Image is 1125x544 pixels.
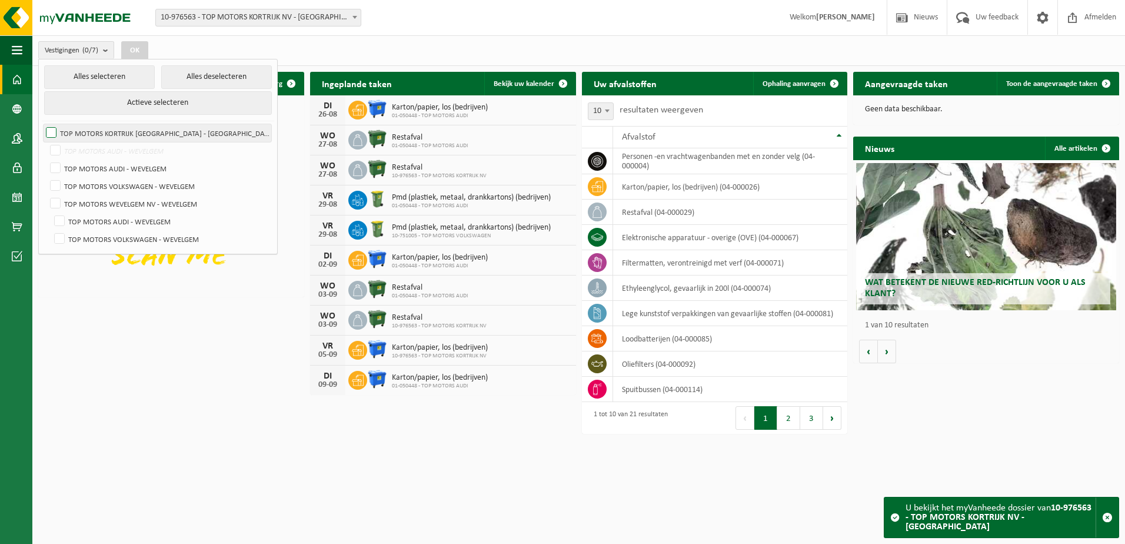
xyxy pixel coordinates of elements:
label: TOP MOTORS AUDI - WEVELGEM [48,142,271,160]
td: personen -en vrachtwagenbanden met en zonder velg (04-000004) [613,148,847,174]
span: Karton/papier, los (bedrijven) [392,103,488,112]
td: elektronische apparatuur - overige (OVE) (04-000067) [613,225,847,250]
label: TOP MOTORS VOLKSWAGEN - WEVELGEM [52,230,271,248]
img: WB-1100-HPE-BE-01 [367,339,387,359]
img: WB-0240-HPE-GN-50 [367,219,387,239]
label: TOP MOTORS VOLKSWAGEN - WEVELGEM [48,177,271,195]
span: 10-976563 - TOP MOTORS KORTRIJK NV - KORTRIJK [155,9,361,26]
span: 10-976563 - TOP MOTORS KORTRIJK NV - KORTRIJK [156,9,361,26]
a: Toon de aangevraagde taken [997,72,1118,95]
label: TOP MOTORS AUDI - WEVELGEM [52,213,271,230]
span: Pmd (plastiek, metaal, drankkartons) (bedrijven) [392,223,551,233]
a: Ophaling aanvragen [753,72,846,95]
button: Vestigingen(0/7) [38,41,114,59]
div: 29-08 [316,201,340,209]
span: 01-050448 - TOP MOTORS AUDI [392,142,468,150]
img: WB-1100-HPE-GN-01 [367,129,387,149]
span: 10-751005 - TOP MOTORS VOLKSWAGEN [392,233,551,240]
img: WB-1100-HPE-GN-01 [367,309,387,329]
td: spuitbussen (04-000114) [613,377,847,402]
h2: Uw afvalstoffen [582,72,668,95]
button: Alles selecteren [44,65,155,89]
div: DI [316,371,340,381]
td: loodbatterijen (04-000085) [613,326,847,351]
div: 27-08 [316,171,340,179]
button: Previous [735,406,754,430]
div: 03-09 [316,321,340,329]
a: Bekijk uw kalender [484,72,575,95]
button: Vorige [859,340,878,363]
span: Wat betekent de nieuwe RED-richtlijn voor u als klant? [865,278,1086,298]
img: WB-1100-HPE-BE-01 [367,249,387,269]
td: lege kunststof verpakkingen van gevaarlijke stoffen (04-000081) [613,301,847,326]
span: 01-050448 - TOP MOTORS AUDI [392,263,488,270]
td: karton/papier, los (bedrijven) (04-000026) [613,174,847,200]
a: Alle artikelen [1045,137,1118,160]
span: 10 [588,102,614,120]
img: WB-1100-HPE-BE-01 [367,99,387,119]
div: VR [316,191,340,201]
div: 29-08 [316,231,340,239]
span: 10-976563 - TOP MOTORS KORTRIJK NV [392,323,487,330]
span: 01-050448 - TOP MOTORS AUDI [392,203,551,210]
p: 1 van 10 resultaten [865,321,1113,330]
count: (0/7) [82,47,98,54]
button: Alles deselecteren [161,65,272,89]
td: oliefilters (04-000092) [613,351,847,377]
span: Restafval [392,283,468,293]
button: Volgende [878,340,896,363]
span: 10 [588,103,613,120]
button: 3 [800,406,823,430]
div: DI [316,101,340,111]
div: U bekijkt het myVanheede dossier van [906,497,1096,538]
strong: 10-976563 - TOP MOTORS KORTRIJK NV - [GEOGRAPHIC_DATA] [906,503,1091,532]
a: Wat betekent de nieuwe RED-richtlijn voor u als klant? [856,163,1117,310]
button: Next [823,406,841,430]
div: WO [316,131,340,141]
div: VR [316,341,340,351]
button: OK [121,41,148,60]
span: 10-976563 - TOP MOTORS KORTRIJK NV [392,353,488,360]
div: WO [316,281,340,291]
strong: [PERSON_NAME] [816,13,875,22]
td: ethyleenglycol, gevaarlijk in 200l (04-000074) [613,276,847,301]
div: 26-08 [316,111,340,119]
label: TOP MOTORS AUDI - WEVELGEM [48,160,271,177]
div: 03-09 [316,291,340,299]
span: Karton/papier, los (bedrijven) [392,343,488,353]
img: WB-1100-HPE-BE-01 [367,369,387,389]
span: Restafval [392,313,487,323]
span: Afvalstof [622,132,655,142]
label: resultaten weergeven [620,105,703,115]
div: 02-09 [316,261,340,269]
span: Karton/papier, los (bedrijven) [392,253,488,263]
h2: Nieuws [853,137,906,160]
td: restafval (04-000029) [613,200,847,225]
span: Restafval [392,163,487,173]
span: Karton/papier, los (bedrijven) [392,373,488,383]
span: Ophaling aanvragen [763,80,826,88]
div: DI [316,251,340,261]
span: 01-050448 - TOP MOTORS AUDI [392,293,468,300]
label: TOP MOTORS WEVELGEM NV - WEVELGEM [48,195,271,213]
span: Bekijk uw kalender [494,80,554,88]
div: VR [316,221,340,231]
span: 01-050448 - TOP MOTORS AUDI [392,112,488,120]
img: WB-1100-HPE-GN-01 [367,159,387,179]
span: 01-050448 - TOP MOTORS AUDI [392,383,488,390]
img: WB-0240-HPE-GN-50 [367,189,387,209]
div: 1 tot 10 van 21 resultaten [588,405,668,431]
button: 2 [777,406,800,430]
div: 09-09 [316,381,340,389]
span: Pmd (plastiek, metaal, drankkartons) (bedrijven) [392,193,551,203]
button: 1 [754,406,777,430]
p: Geen data beschikbaar. [865,105,1107,114]
td: filtermatten, verontreinigd met verf (04-000071) [613,250,847,276]
div: WO [316,161,340,171]
span: 10-976563 - TOP MOTORS KORTRIJK NV [392,173,487,180]
span: Toon de aangevraagde taken [1006,80,1097,88]
div: 05-09 [316,351,340,359]
img: WB-1100-HPE-GN-01 [367,279,387,299]
span: Restafval [392,133,468,142]
div: 27-08 [316,141,340,149]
